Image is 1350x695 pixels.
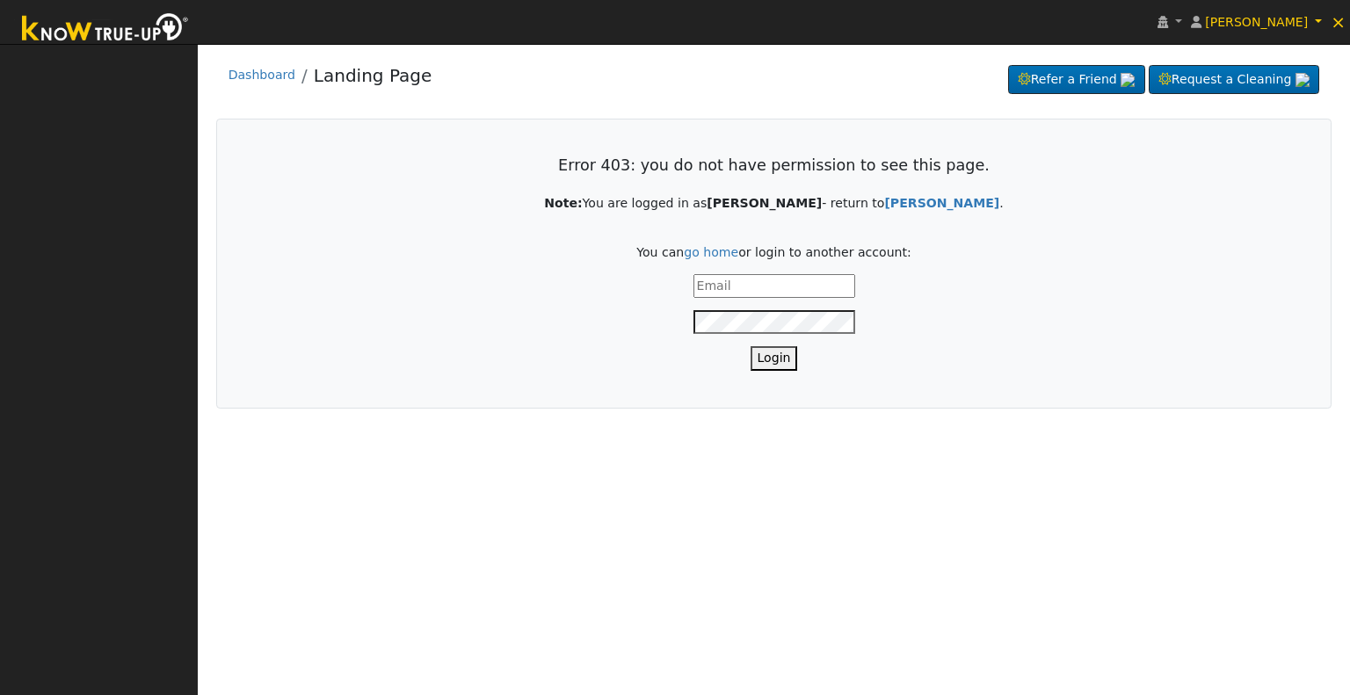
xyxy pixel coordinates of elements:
[295,62,432,98] li: Landing Page
[707,196,822,210] strong: [PERSON_NAME]
[693,274,855,298] input: Email
[544,196,582,210] strong: Note:
[254,243,1294,262] p: You can or login to another account:
[684,245,738,259] a: go home
[254,156,1294,175] h3: Error 403: you do not have permission to see this page.
[884,196,999,210] a: Back to User
[1008,65,1145,95] a: Refer a Friend
[1205,15,1308,29] span: [PERSON_NAME]
[1331,11,1346,33] span: ×
[884,196,999,210] strong: [PERSON_NAME]
[1296,73,1310,87] img: retrieve
[1121,73,1135,87] img: retrieve
[1149,65,1319,95] a: Request a Cleaning
[751,346,798,370] button: Login
[229,68,295,82] a: Dashboard
[254,194,1294,213] p: You are logged in as - return to .
[13,10,198,49] img: Know True-Up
